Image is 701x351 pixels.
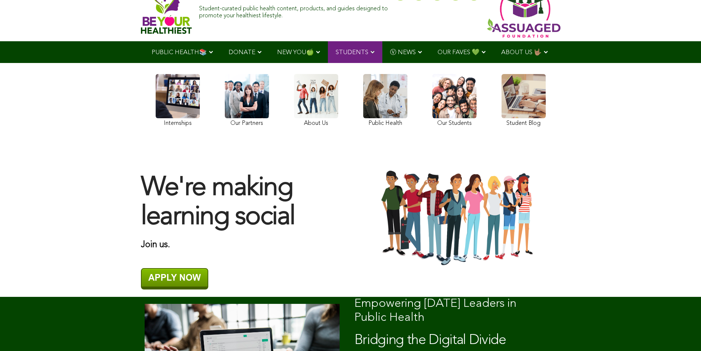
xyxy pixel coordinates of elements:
[354,297,549,325] div: Empowering [DATE] Leaders in Public Health
[438,49,479,56] span: OUR FAVES 💚
[501,49,542,56] span: ABOUT US 🤟🏽
[358,169,560,267] img: Group-Of-Students-Assuaged
[354,332,549,349] h2: Bridging the Digital Divide
[141,41,560,63] div: Navigation Menu
[141,268,208,289] img: APPLY NOW
[152,49,207,56] span: PUBLIC HEALTH📚
[664,316,701,351] iframe: Chat Widget
[229,49,255,56] span: DONATE
[390,49,416,56] span: Ⓥ NEWS
[277,49,314,56] span: NEW YOU🍏
[141,241,170,249] strong: Join us.
[336,49,368,56] span: STUDENTS
[141,174,343,232] h1: We're making learning social
[199,2,389,20] div: Student-curated public health content, products, and guides designed to promote your healthiest l...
